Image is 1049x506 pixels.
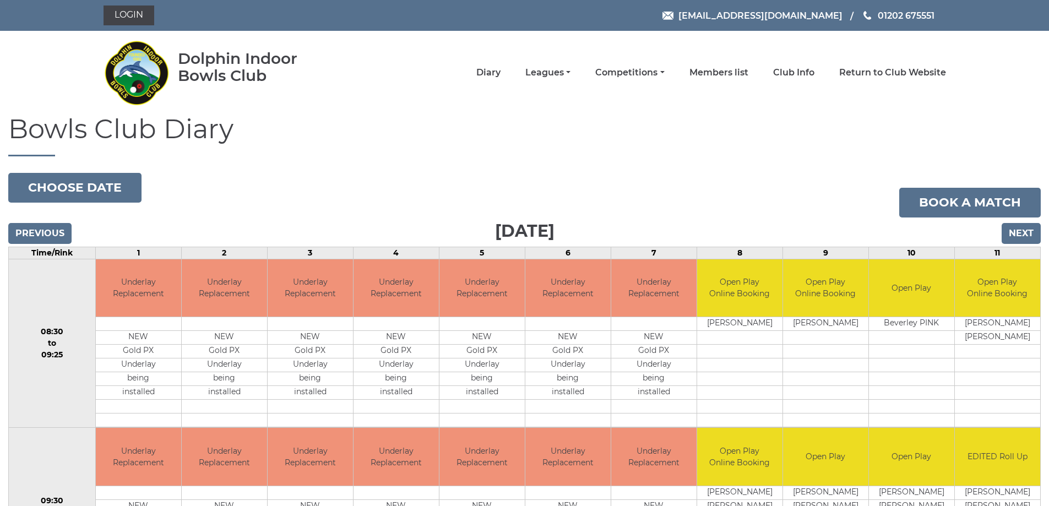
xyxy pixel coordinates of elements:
[439,259,525,317] td: Underlay Replacement
[525,358,611,372] td: Underlay
[96,358,181,372] td: Underlay
[783,259,868,317] td: Open Play Online Booking
[268,372,353,386] td: being
[839,67,946,79] a: Return to Club Website
[182,428,267,486] td: Underlay Replacement
[611,247,697,259] td: 7
[525,67,570,79] a: Leagues
[439,372,525,386] td: being
[354,386,439,400] td: installed
[783,428,868,486] td: Open Play
[439,345,525,358] td: Gold PX
[104,6,154,25] a: Login
[955,259,1040,317] td: Open Play Online Booking
[525,259,611,317] td: Underlay Replacement
[862,9,934,23] a: Phone us 01202 675551
[611,372,697,386] td: being
[353,247,439,259] td: 4
[955,331,1040,345] td: [PERSON_NAME]
[662,9,843,23] a: Email [EMAIL_ADDRESS][DOMAIN_NAME]
[869,317,954,331] td: Beverley PINK
[954,247,1040,259] td: 11
[476,67,501,79] a: Diary
[611,345,697,358] td: Gold PX
[439,386,525,400] td: installed
[268,259,353,317] td: Underlay Replacement
[697,428,782,486] td: Open Play Online Booking
[95,247,181,259] td: 1
[268,345,353,358] td: Gold PX
[354,358,439,372] td: Underlay
[525,386,611,400] td: installed
[678,10,843,20] span: [EMAIL_ADDRESS][DOMAIN_NAME]
[439,247,525,259] td: 5
[869,259,954,317] td: Open Play
[611,386,697,400] td: installed
[354,259,439,317] td: Underlay Replacement
[96,259,181,317] td: Underlay Replacement
[268,331,353,345] td: NEW
[611,259,697,317] td: Underlay Replacement
[354,331,439,345] td: NEW
[104,34,170,111] img: Dolphin Indoor Bowls Club
[955,486,1040,499] td: [PERSON_NAME]
[595,67,664,79] a: Competitions
[525,247,611,259] td: 6
[96,428,181,486] td: Underlay Replacement
[525,331,611,345] td: NEW
[869,486,954,499] td: [PERSON_NAME]
[268,428,353,486] td: Underlay Replacement
[773,67,814,79] a: Club Info
[8,173,142,203] button: Choose date
[96,386,181,400] td: installed
[439,358,525,372] td: Underlay
[525,428,611,486] td: Underlay Replacement
[8,223,72,244] input: Previous
[268,358,353,372] td: Underlay
[863,11,871,20] img: Phone us
[878,10,934,20] span: 01202 675551
[354,428,439,486] td: Underlay Replacement
[689,67,748,79] a: Members list
[354,345,439,358] td: Gold PX
[182,372,267,386] td: being
[96,372,181,386] td: being
[182,386,267,400] td: installed
[439,331,525,345] td: NEW
[182,331,267,345] td: NEW
[611,358,697,372] td: Underlay
[9,247,96,259] td: Time/Rink
[8,115,1041,156] h1: Bowls Club Diary
[525,345,611,358] td: Gold PX
[697,486,782,499] td: [PERSON_NAME]
[868,247,954,259] td: 10
[782,247,868,259] td: 9
[955,428,1040,486] td: EDITED Roll Up
[899,188,1041,217] a: Book a match
[181,247,267,259] td: 2
[697,259,782,317] td: Open Play Online Booking
[182,345,267,358] td: Gold PX
[525,372,611,386] td: being
[96,345,181,358] td: Gold PX
[697,247,782,259] td: 8
[178,50,333,84] div: Dolphin Indoor Bowls Club
[611,428,697,486] td: Underlay Replacement
[783,486,868,499] td: [PERSON_NAME]
[267,247,353,259] td: 3
[611,331,697,345] td: NEW
[869,428,954,486] td: Open Play
[354,372,439,386] td: being
[783,317,868,331] td: [PERSON_NAME]
[182,259,267,317] td: Underlay Replacement
[697,317,782,331] td: [PERSON_NAME]
[955,317,1040,331] td: [PERSON_NAME]
[439,428,525,486] td: Underlay Replacement
[662,12,673,20] img: Email
[268,386,353,400] td: installed
[1002,223,1041,244] input: Next
[96,331,181,345] td: NEW
[9,259,96,428] td: 08:30 to 09:25
[182,358,267,372] td: Underlay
